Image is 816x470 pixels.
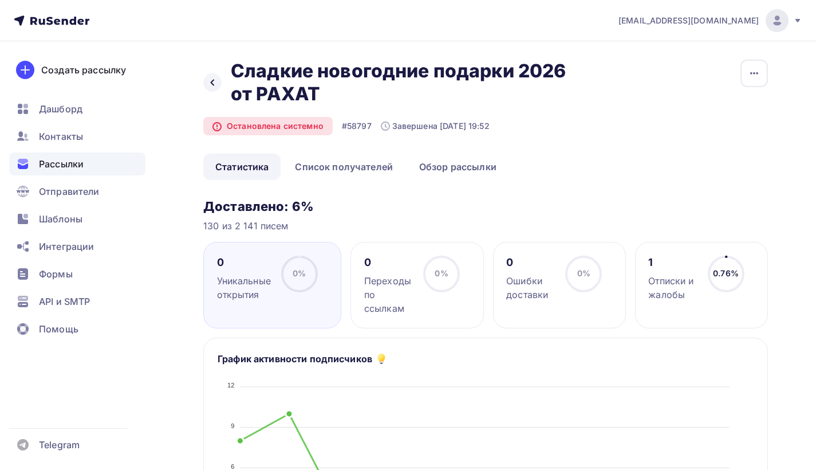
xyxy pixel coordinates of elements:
[9,152,145,175] a: Рассылки
[231,463,234,470] tspan: 6
[9,180,145,203] a: Отправители
[39,212,82,226] span: Шаблоны
[217,256,271,269] div: 0
[713,268,739,278] span: 0.76%
[506,274,555,301] div: Ошибки доставки
[217,274,271,301] div: Уникальные открытия
[227,382,235,389] tspan: 12
[203,154,281,180] a: Статистика
[39,295,90,308] span: API и SMTP
[9,263,145,285] a: Формы
[577,268,590,278] span: 0%
[203,219,768,233] div: 130 из 2 141 писем
[9,125,145,148] a: Контакты
[648,274,697,301] div: Отписки и жалобы
[648,256,697,269] div: 1
[41,63,126,77] div: Создать рассылку
[231,422,234,429] tspan: 9
[364,256,413,269] div: 0
[39,322,78,336] span: Помощь
[39,267,73,281] span: Формы
[381,120,490,132] div: Завершена [DATE] 19:52
[231,60,577,105] h2: Сладкие новогодние подарки 2026 от РАХАТ
[203,117,333,135] div: Остановлена системно
[407,154,508,180] a: Обзор рассылки
[364,274,413,315] div: Переходы по ссылкам
[39,102,82,116] span: Дашборд
[39,130,83,143] span: Контакты
[39,438,80,452] span: Telegram
[618,15,759,26] span: [EMAIL_ADDRESS][DOMAIN_NAME]
[39,157,84,171] span: Рассылки
[9,207,145,230] a: Шаблоны
[9,97,145,120] a: Дашборд
[618,9,802,32] a: [EMAIL_ADDRESS][DOMAIN_NAME]
[39,240,94,253] span: Интеграции
[283,154,405,180] a: Список получателей
[293,268,306,278] span: 0%
[218,352,372,366] h5: График активности подписчиков
[506,256,555,269] div: 0
[203,198,768,214] h3: Доставлено: 6%
[435,268,448,278] span: 0%
[39,185,100,198] span: Отправители
[342,120,372,132] div: #58797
